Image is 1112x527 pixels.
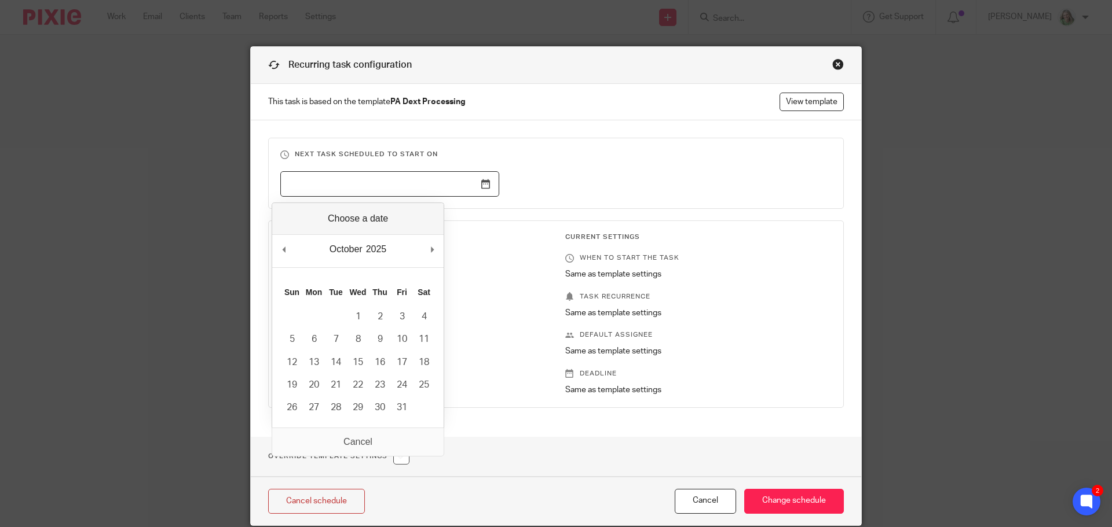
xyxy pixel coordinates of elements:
button: 29 [347,396,369,419]
h1: Override Template Settings [268,448,409,465]
button: 21 [325,374,347,396]
button: 20 [303,374,325,396]
button: 12 [281,351,303,374]
button: 9 [369,328,391,351]
abbr: Monday [306,288,322,297]
button: Next Month [426,241,438,258]
h3: Current Settings [565,233,832,242]
button: 23 [369,374,391,396]
p: Deadline [565,369,832,378]
button: 25 [413,374,435,396]
button: 4 [413,305,435,328]
button: 16 [369,351,391,374]
button: 19 [281,374,303,396]
button: 26 [281,396,303,419]
button: 15 [347,351,369,374]
button: 3 [391,305,413,328]
a: View template [780,93,844,111]
button: 2 [369,305,391,328]
div: October [328,241,364,258]
h1: Recurring task configuration [268,58,412,72]
abbr: Saturday [418,288,430,297]
button: Previous Month [278,241,290,258]
a: Cancel schedule [268,489,365,514]
button: 28 [325,396,347,419]
button: 18 [413,351,435,374]
button: 31 [391,396,413,419]
span: This task is based on the template [268,96,466,108]
button: Cancel [675,489,736,514]
abbr: Tuesday [329,288,343,297]
button: 27 [303,396,325,419]
abbr: Friday [397,288,407,297]
div: 2025 [364,241,389,258]
p: Same as template settings [565,345,832,357]
input: Use the arrow keys to pick a date [280,171,499,197]
p: Default assignee [565,330,832,340]
p: Same as template settings [565,384,832,396]
p: Same as template settings [565,268,832,280]
button: 11 [413,328,435,351]
p: Task recurrence [565,292,832,301]
button: 8 [347,328,369,351]
abbr: Sunday [284,288,299,297]
button: 30 [369,396,391,419]
abbr: Thursday [372,288,387,297]
div: Close this dialog window [832,58,844,70]
button: 14 [325,351,347,374]
button: 22 [347,374,369,396]
button: 13 [303,351,325,374]
button: 7 [325,328,347,351]
strong: PA Dext Processing [390,98,466,106]
button: 1 [347,305,369,328]
button: 5 [281,328,303,351]
button: 6 [303,328,325,351]
p: Same as template settings [565,307,832,319]
div: 2 [1092,485,1103,496]
p: When to start the task [565,253,832,263]
button: 17 [391,351,413,374]
input: Change schedule [744,489,844,514]
button: 10 [391,328,413,351]
abbr: Wednesday [349,288,366,297]
h3: Next task scheduled to start on [280,150,832,159]
button: 24 [391,374,413,396]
